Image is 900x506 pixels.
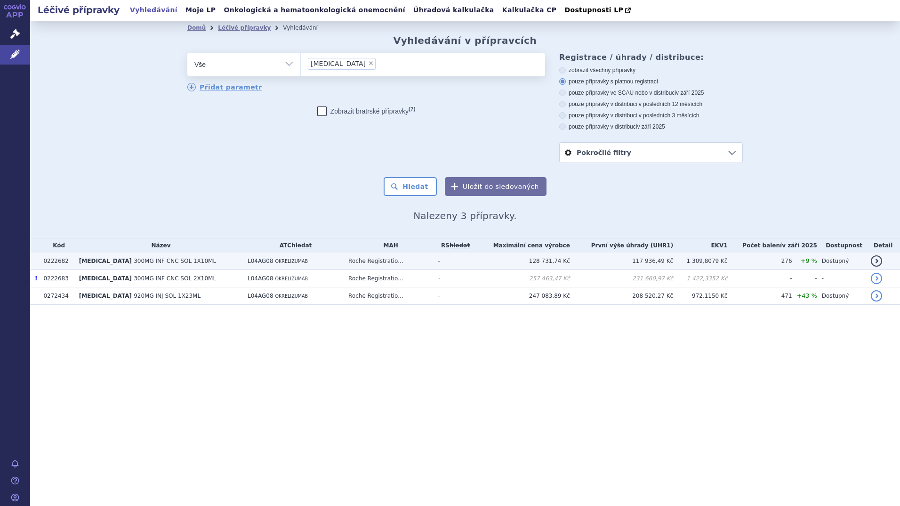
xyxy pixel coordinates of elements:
span: Nalezeny 3 přípravky. [413,210,517,221]
label: pouze přípravky v distribuci [559,123,743,131]
label: pouze přípravky v distribuci v posledních 12 měsících [559,100,743,108]
td: Dostupný [817,287,867,305]
td: 128 731,74 Kč [473,253,570,270]
a: Pokročilé filtry [560,143,742,163]
span: v září 2025 [782,242,817,249]
span: 300MG INF CNC SOL 1X10ML [134,258,216,264]
span: Poslední data tohoto produktu jsou ze SCAU platného k 01.07.2022. [35,275,37,282]
span: L04AG08 [248,258,273,264]
span: [MEDICAL_DATA] [79,293,132,299]
th: Kód [39,238,74,253]
span: OKRELIZUMAB [275,259,308,264]
td: - [433,287,473,305]
td: 1 309,8079 Kč [673,253,727,270]
a: detail [871,255,882,267]
span: +9 % [801,257,817,264]
td: - [433,270,473,287]
span: OKRELIZUMAB [275,294,308,299]
th: ATC [243,238,344,253]
th: RS [433,238,473,253]
td: Roche Registratio... [344,253,433,270]
li: Vyhledávání [283,21,330,35]
td: 208 520,27 Kč [570,287,673,305]
a: Onkologická a hematoonkologická onemocnění [221,4,408,16]
td: - [792,270,817,287]
a: Dostupnosti LP [562,4,635,17]
span: v září 2025 [676,90,704,96]
td: 231 660,97 Kč [570,270,673,287]
span: 300MG INF CNC SOL 2X10ML [134,275,216,282]
span: +43 % [797,292,817,299]
td: Roche Registratio... [344,287,433,305]
td: 1 422,3352 Kč [673,270,727,287]
th: Detail [866,238,900,253]
label: pouze přípravky ve SCAU nebo v distribuci [559,89,743,97]
span: L04AG08 [248,293,273,299]
abbr: (?) [409,106,415,112]
span: 920MG INJ SOL 1X23ML [134,293,201,299]
td: - [728,270,792,287]
td: 247 083,89 Kč [473,287,570,305]
th: Název [74,238,243,253]
th: EKV1 [673,238,727,253]
h2: Vyhledávání v přípravcích [394,35,537,46]
span: Dostupnosti LP [564,6,623,14]
td: 117 936,49 Kč [570,253,673,270]
th: První výše úhrady (UHR1) [570,238,673,253]
span: [MEDICAL_DATA] [79,275,132,282]
td: 471 [728,287,792,305]
span: L04AG08 [248,275,273,282]
span: [MEDICAL_DATA] [311,60,366,67]
a: Vyhledávání [127,4,180,16]
del: hledat [450,242,470,249]
a: Moje LP [183,4,218,16]
td: Roche Registratio... [344,270,433,287]
span: [MEDICAL_DATA] [79,258,132,264]
a: detail [871,273,882,284]
a: hledat [291,242,312,249]
td: 0272434 [39,287,74,305]
button: Uložit do sledovaných [445,177,546,196]
a: Kalkulačka CP [499,4,560,16]
th: Počet balení [728,238,817,253]
a: Domů [187,24,206,31]
span: v září 2025 [637,123,665,130]
a: Úhradová kalkulačka [410,4,497,16]
label: zobrazit všechny přípravky [559,66,743,74]
a: vyhledávání neobsahuje žádnou platnou referenční skupinu [450,242,470,249]
th: Dostupnost [817,238,867,253]
a: Léčivé přípravky [218,24,271,31]
h2: Léčivé přípravky [30,3,127,16]
td: - [433,253,473,270]
button: Hledat [384,177,437,196]
th: MAH [344,238,433,253]
label: Zobrazit bratrské přípravky [317,106,416,116]
span: × [368,60,374,66]
td: 972,1150 Kč [673,287,727,305]
span: OKRELIZUMAB [275,276,308,281]
label: pouze přípravky s platnou registrací [559,78,743,85]
td: 0222683 [39,270,74,287]
a: detail [871,290,882,302]
td: 257 463,47 Kč [473,270,570,287]
td: - [817,270,867,287]
a: Přidat parametr [187,83,262,91]
h3: Registrace / úhrady / distribuce: [559,53,743,62]
td: 276 [728,253,792,270]
td: Dostupný [817,253,867,270]
label: pouze přípravky v distribuci v posledních 3 měsících [559,112,743,119]
input: [MEDICAL_DATA] [378,57,384,69]
td: 0222682 [39,253,74,270]
th: Maximální cena výrobce [473,238,570,253]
